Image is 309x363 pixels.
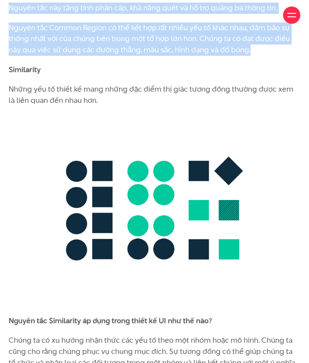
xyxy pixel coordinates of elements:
[9,22,300,56] p: Nguyên tắc Common Region có thể kết hợp rất nhiều yếu tố khác nhau, đảm bảo sự thống nhất với của...
[9,115,300,307] img: Quy luật thị giác Thiết kế UI
[9,84,300,106] p: Những yếu tố thiết kế mang những đặc điểm thị giác tương đồng thường được xem là liên quan đến nh...
[9,315,212,326] b: Nguyên tắc Similarity áp dụng trong thiết kế UI như thế nào?
[9,64,41,75] b: Similarity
